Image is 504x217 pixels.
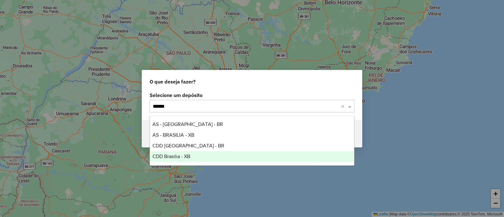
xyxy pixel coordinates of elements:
[152,122,223,127] span: AS - [GEOGRAPHIC_DATA] - BR
[150,116,354,166] ng-dropdown-panel: Options list
[150,91,354,99] label: Selecione um depósito
[341,102,346,110] span: Clear all
[152,132,194,138] span: AS - BRASILIA - XB
[152,154,190,159] span: CDD Brasilia - XB
[152,143,224,148] span: CDD [GEOGRAPHIC_DATA] - BR
[150,78,196,85] span: O que deseja fazer?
